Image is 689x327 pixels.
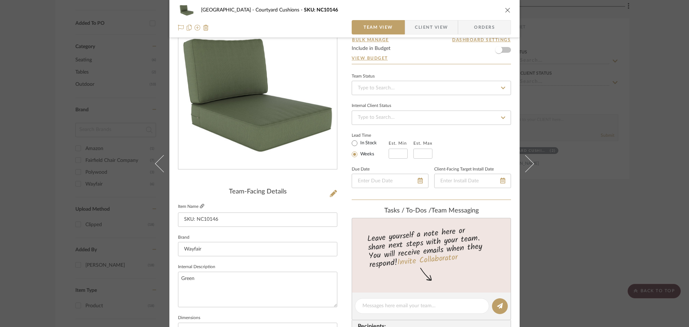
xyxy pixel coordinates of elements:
span: Team View [364,20,393,34]
a: View Budget [352,55,511,61]
a: Invite Collaborator [397,251,458,269]
div: Internal Client Status [352,104,391,108]
input: Enter Install Date [434,174,511,188]
label: Weeks [359,151,374,158]
span: SKU: NC10146 [304,8,338,13]
label: Est. Min [389,141,407,146]
div: Team-Facing Details [178,188,337,196]
input: Enter Brand [178,242,337,256]
img: 00d5afdc-2e74-42d0-8dca-56c6c719b15c_48x40.jpg [178,3,195,17]
img: 00d5afdc-2e74-42d0-8dca-56c6c719b15c_436x436.jpg [180,14,336,169]
mat-radio-group: Select item type [352,139,389,159]
div: Team Status [352,75,375,78]
div: Leave yourself a note here or share next steps with your team. You will receive emails when they ... [351,223,512,271]
label: Due Date [352,168,370,171]
input: Enter Item Name [178,212,337,227]
button: Dashboard Settings [452,37,511,43]
label: Brand [178,236,189,239]
input: Type to Search… [352,81,511,95]
span: Tasks / To-Dos / [384,207,431,214]
span: Client View [415,20,448,34]
div: 0 [178,14,337,169]
button: close [505,7,511,13]
label: Lead Time [352,132,389,139]
div: team Messaging [352,207,511,215]
label: Est. Max [413,141,432,146]
span: [GEOGRAPHIC_DATA] [201,8,256,13]
input: Type to Search… [352,111,511,125]
label: Dimensions [178,316,200,320]
img: Remove from project [203,25,209,31]
span: Courtyard Cushions [256,8,304,13]
span: Orders [466,20,503,34]
button: Bulk Manage [352,37,389,43]
label: Item Name [178,204,204,210]
input: Enter Due Date [352,174,428,188]
label: Client-Facing Target Install Date [434,168,494,171]
label: Internal Description [178,265,215,269]
label: In Stock [359,140,377,146]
